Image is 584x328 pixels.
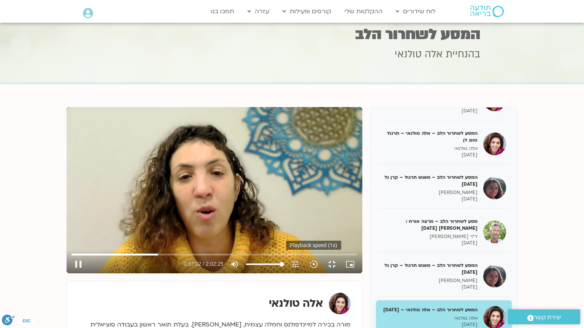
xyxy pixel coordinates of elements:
[382,240,478,246] p: [DATE]
[382,322,478,328] p: [DATE]
[382,174,478,188] h5: המסע לשחרור הלב – מפגש תרגול – קרן גל [DATE]
[329,293,351,314] img: אלה טולנאי
[382,218,478,232] h5: מסע לשחרור הלב – מרצה אורח : [PERSON_NAME] [DATE]
[382,262,478,276] h5: המסע לשחרור הלב – מפגש תרגול – קרן גל [DATE]
[483,177,506,199] img: המסע לשחרור הלב – מפגש תרגול – קרן גל 19/12/24
[483,265,506,287] img: המסע לשחרור הלב – מפגש תרגול – קרן גל 26/12/24
[269,296,323,311] strong: אלה טולנאי
[207,4,238,19] a: תמכו בנו
[534,312,561,323] span: יצירת קשר
[382,315,478,322] p: אלה טולנאי
[382,284,478,290] p: [DATE]
[104,27,480,42] h1: המסע לשחרור הלב
[446,47,480,61] span: בהנחיית
[244,4,273,19] a: עזרה
[508,309,580,324] a: יצירת קשר
[382,145,478,152] p: אלה טולנאי
[382,152,478,158] p: [DATE]
[382,189,478,196] p: [PERSON_NAME]
[392,4,439,19] a: לוח שידורים
[341,4,386,19] a: ההקלטות שלי
[279,4,335,19] a: קורסים ופעילות
[382,130,478,143] h5: המסע לשחרור הלב – אלה טולנאי – תרגול טונג לן
[382,306,478,313] h5: המסע לשחרור הלב – אלה טולנאי – [DATE]
[382,278,478,284] p: [PERSON_NAME]
[382,196,478,202] p: [DATE]
[483,221,506,243] img: מסע לשחרור הלב – מרצה אורח : סטיבן פולדר 24/12/24
[483,132,506,155] img: המסע לשחרור הלב – אלה טולנאי – תרגול טונג לן
[382,108,478,114] p: [DATE]
[470,6,504,17] img: תודעה בריאה
[382,233,478,240] p: ד"ר [PERSON_NAME]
